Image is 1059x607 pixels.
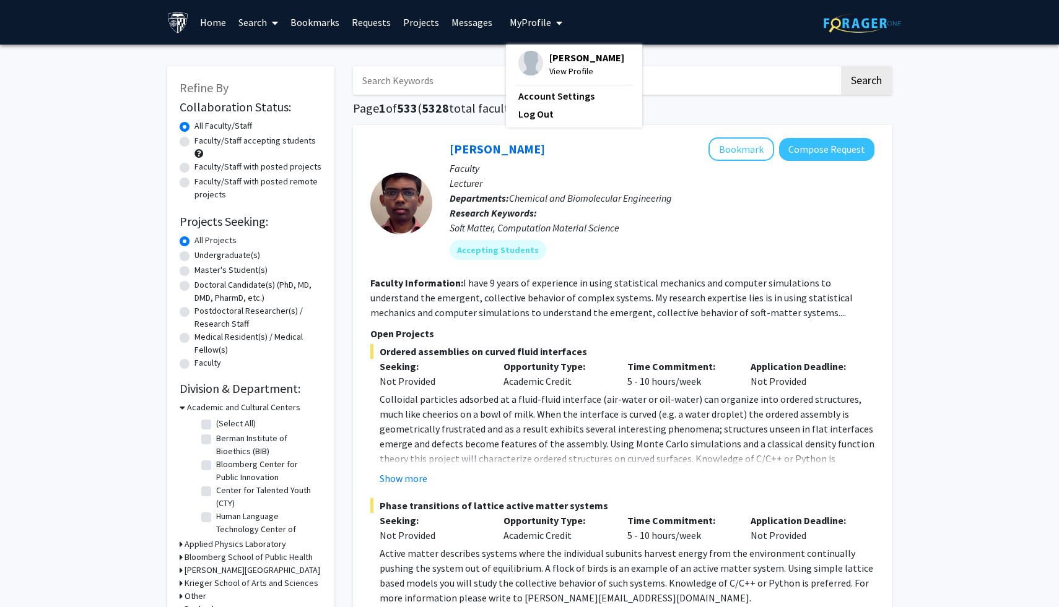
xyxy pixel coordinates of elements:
label: All Faculty/Staff [194,119,252,132]
p: Seeking: [380,359,485,374]
label: All Projects [194,234,237,247]
label: Faculty/Staff accepting students [194,134,316,147]
span: [PERSON_NAME] [549,51,624,64]
fg-read-more: I have 9 years of experience in using statistical mechanics and computer simulations to understan... [370,277,853,319]
span: 533 [397,100,417,116]
div: Not Provided [741,359,865,389]
p: Lecturer [450,176,874,191]
span: 1 [379,100,386,116]
p: Seeking: [380,513,485,528]
span: Phase transitions of lattice active matter systems [370,498,874,513]
input: Search Keywords [353,66,839,95]
label: Center for Talented Youth (CTY) [216,484,319,510]
h2: Projects Seeking: [180,214,322,229]
label: Medical Resident(s) / Medical Fellow(s) [194,330,322,356]
div: Profile Picture[PERSON_NAME]View Profile [518,51,624,78]
p: Colloidal particles adsorbed at a fluid-fluid interface (air-water or oil-water) can organize int... [380,392,874,481]
b: Departments: [450,192,509,204]
label: Human Language Technology Center of Excellence (HLTCOE) [216,510,319,549]
p: Time Commitment: [627,513,733,528]
img: ForagerOne Logo [824,14,901,33]
label: Faculty/Staff with posted remote projects [194,175,322,201]
img: Johns Hopkins University Logo [167,12,189,33]
label: Master's Student(s) [194,264,268,277]
a: Home [194,1,232,44]
span: View Profile [549,64,624,78]
h3: Bloomberg School of Public Health [185,551,313,564]
label: Faculty/Staff with posted projects [194,160,321,173]
mat-chip: Accepting Students [450,240,546,260]
h2: Division & Department: [180,381,322,396]
label: (Select All) [216,417,256,430]
p: Active matter describes systems where the individual subunits harvest energy from the environment... [380,546,874,605]
button: Search [841,66,892,95]
a: Messages [445,1,499,44]
div: Not Provided [380,528,485,543]
h2: Collaboration Status: [180,100,322,114]
div: Academic Credit [494,513,618,543]
b: Research Keywords: [450,207,537,219]
p: Opportunity Type: [503,359,609,374]
p: Faculty [450,161,874,176]
button: Show more [380,471,427,486]
div: Not Provided [741,513,865,543]
label: Undergraduate(s) [194,249,260,262]
button: Compose Request to John Edison [779,138,874,161]
label: Bloomberg Center for Public Innovation [216,458,319,484]
a: Account Settings [518,88,630,103]
label: Doctoral Candidate(s) (PhD, MD, DMD, PharmD, etc.) [194,278,322,304]
a: Bookmarks [284,1,346,44]
div: Academic Credit [494,359,618,389]
div: Soft Matter, Computation Material Science [450,220,874,235]
h3: Applied Physics Laboratory [185,538,286,551]
p: Application Deadline: [751,513,856,528]
span: My Profile [510,16,551,28]
h1: Page of ( total faculty/staff results) [353,101,892,116]
div: 5 - 10 hours/week [618,359,742,389]
p: Open Projects [370,326,874,341]
b: Faculty Information: [370,277,463,289]
span: 5328 [422,100,449,116]
p: Time Commitment: [627,359,733,374]
label: Berman Institute of Bioethics (BIB) [216,432,319,458]
a: Search [232,1,284,44]
h3: [PERSON_NAME][GEOGRAPHIC_DATA] [185,564,320,577]
a: Projects [397,1,445,44]
div: Not Provided [380,374,485,389]
p: Opportunity Type: [503,513,609,528]
h3: Academic and Cultural Centers [187,401,300,414]
button: Add John Edison to Bookmarks [708,137,774,161]
span: Refine By [180,80,229,95]
label: Postdoctoral Researcher(s) / Research Staff [194,304,322,330]
p: Application Deadline: [751,359,856,374]
img: Profile Picture [518,51,543,75]
h3: Other [185,590,206,603]
span: Ordered assemblies on curved fluid interfaces [370,344,874,359]
iframe: Chat [9,551,53,598]
a: Log Out [518,106,630,121]
a: [PERSON_NAME] [450,141,545,157]
div: 5 - 10 hours/week [618,513,742,543]
a: Requests [346,1,397,44]
label: Faculty [194,356,221,369]
h3: Krieger School of Arts and Sciences [185,577,318,590]
span: Chemical and Biomolecular Engineering [509,192,672,204]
